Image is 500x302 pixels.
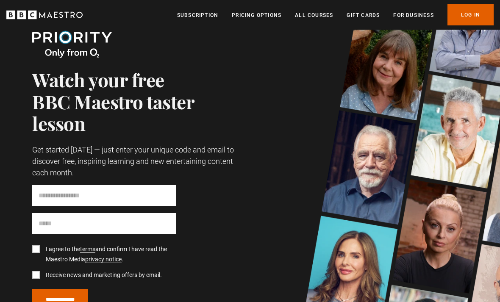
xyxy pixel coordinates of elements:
p: Get started [DATE] — just enter your unique code and email to discover free, inspiring learning a... [32,144,248,178]
label: Receive news and marketing offers by email. [42,270,162,280]
label: I agree to the and confirm I have read the Maestro Media . [42,244,176,265]
a: privacy notice [85,256,122,263]
a: Pricing Options [232,11,281,19]
nav: Primary [177,4,494,25]
h1: Watch your free BBC Maestro taster lesson [32,69,248,134]
a: Gift Cards [347,11,380,19]
a: For business [393,11,433,19]
a: Log In [447,4,494,25]
a: All Courses [295,11,333,19]
svg: BBC Maestro [6,8,83,21]
a: Subscription [177,11,218,19]
a: terms [80,246,95,253]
